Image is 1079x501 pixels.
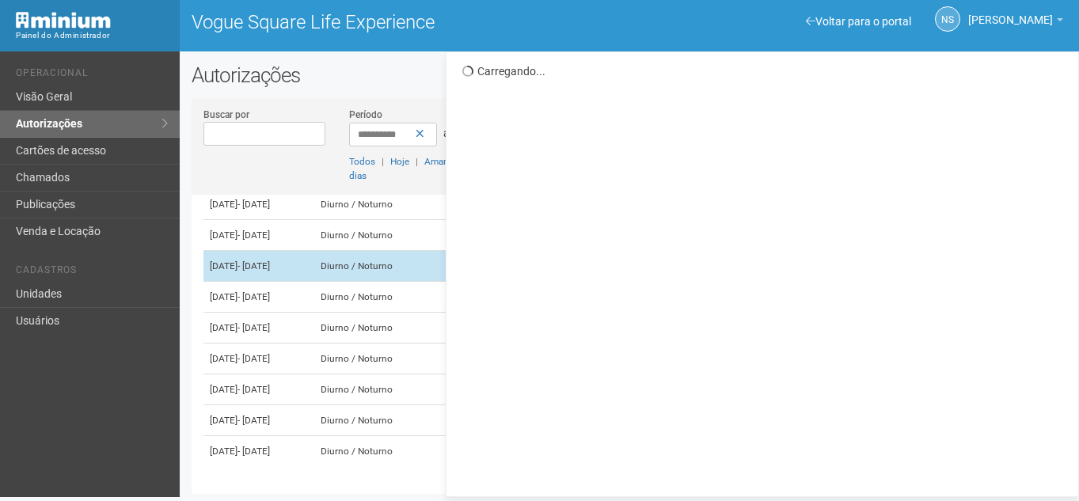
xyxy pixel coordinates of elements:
li: Operacional [16,67,168,84]
td: Diurno / Noturno [314,282,443,313]
span: - [DATE] [237,260,270,271]
td: Outros [443,436,542,467]
span: | [416,156,418,167]
td: Diurno / Noturno [314,251,443,282]
span: - [DATE] [237,384,270,395]
td: [DATE] [203,374,314,405]
td: Manutenção [443,343,542,374]
a: NS [935,6,960,32]
td: [DATE] [203,405,314,436]
td: Manutenção [443,282,542,313]
label: Buscar por [203,108,249,122]
span: | [382,156,384,167]
td: [DATE] [203,436,314,467]
td: [DATE] [203,343,314,374]
td: [DATE] [203,251,314,282]
span: - [DATE] [237,199,270,210]
td: Manutenção [443,189,542,220]
td: [DATE] [203,282,314,313]
a: Voltar para o portal [806,15,911,28]
span: - [DATE] [237,322,270,333]
td: Diurno / Noturno [314,374,443,405]
a: [PERSON_NAME] [968,16,1063,28]
span: - [DATE] [237,446,270,457]
li: Cadastros [16,264,168,281]
td: [DATE] [203,220,314,251]
td: Diurno / Noturno [314,405,443,436]
span: - [DATE] [237,291,270,302]
h1: Vogue Square Life Experience [192,12,617,32]
a: Hoje [390,156,409,167]
td: Outros [443,313,542,343]
td: [DATE] [203,189,314,220]
td: Diurno / Noturno [314,313,443,343]
a: Todos [349,156,375,167]
td: Diurno / Noturno [314,189,443,220]
span: - [DATE] [237,353,270,364]
td: Diurno / Noturno [314,436,443,467]
td: Manutenção [443,374,542,405]
td: Diurno / Noturno [314,220,443,251]
td: Entrega [443,251,542,282]
span: - [DATE] [237,415,270,426]
img: Minium [16,12,111,28]
td: [DATE] [203,313,314,343]
td: Manutenção [443,220,542,251]
div: Painel do Administrador [16,28,168,43]
label: Período [349,108,382,122]
h2: Autorizações [192,63,1067,87]
div: Carregando... [462,64,1066,78]
td: Outros [443,405,542,436]
a: Amanhã [424,156,459,167]
span: a [443,127,450,139]
span: - [DATE] [237,230,270,241]
td: Diurno / Noturno [314,343,443,374]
